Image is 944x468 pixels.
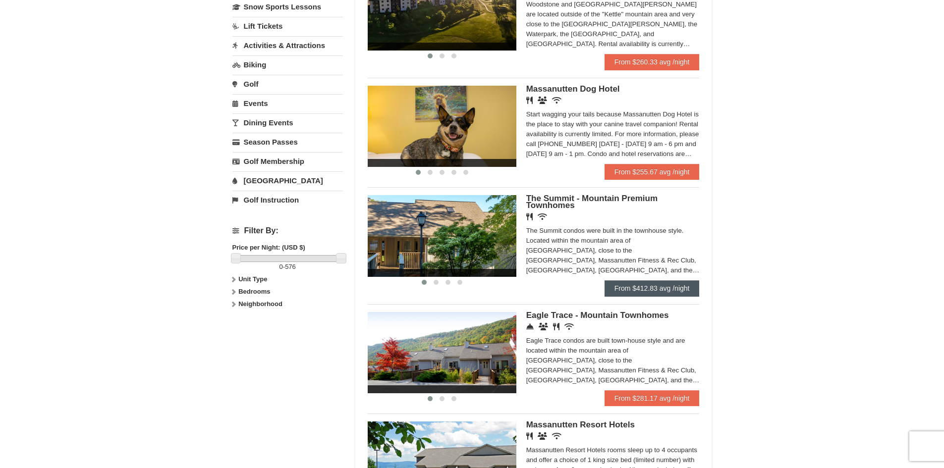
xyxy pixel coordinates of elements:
[232,262,343,272] label: -
[232,75,343,93] a: Golf
[526,97,533,104] i: Restaurant
[564,323,574,330] i: Wireless Internet (free)
[232,171,343,190] a: [GEOGRAPHIC_DATA]
[232,113,343,132] a: Dining Events
[232,226,343,235] h4: Filter By:
[526,194,658,210] span: The Summit - Mountain Premium Townhomes
[232,133,343,151] a: Season Passes
[526,109,700,159] div: Start wagging your tails because Massanutten Dog Hotel is the place to stay with your canine trav...
[605,164,700,180] a: From $255.67 avg /night
[526,420,635,429] span: Massanutten Resort Hotels
[526,311,669,320] span: Eagle Trace - Mountain Townhomes
[538,97,547,104] i: Banquet Facilities
[552,432,561,440] i: Wireless Internet (free)
[232,36,343,54] a: Activities & Attractions
[526,213,533,220] i: Restaurant
[538,432,547,440] i: Banquet Facilities
[279,263,283,270] span: 0
[526,226,700,275] div: The Summit condos were built in the townhouse style. Located within the mountain area of [GEOGRAP...
[232,152,343,170] a: Golf Membership
[232,55,343,74] a: Biking
[605,280,700,296] a: From $412.83 avg /night
[232,191,343,209] a: Golf Instruction
[539,323,548,330] i: Conference Facilities
[232,94,343,112] a: Events
[605,390,700,406] a: From $281.17 avg /night
[552,97,561,104] i: Wireless Internet (free)
[526,323,534,330] i: Concierge Desk
[538,213,547,220] i: Wireless Internet (free)
[526,336,700,385] div: Eagle Trace condos are built town-house style and are located within the mountain area of [GEOGRA...
[238,300,282,308] strong: Neighborhood
[553,323,559,330] i: Restaurant
[285,263,296,270] span: 576
[232,244,305,251] strong: Price per Night: (USD $)
[526,84,620,94] span: Massanutten Dog Hotel
[238,288,270,295] strong: Bedrooms
[605,54,700,70] a: From $260.33 avg /night
[526,432,533,440] i: Restaurant
[232,17,343,35] a: Lift Tickets
[238,275,267,283] strong: Unit Type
